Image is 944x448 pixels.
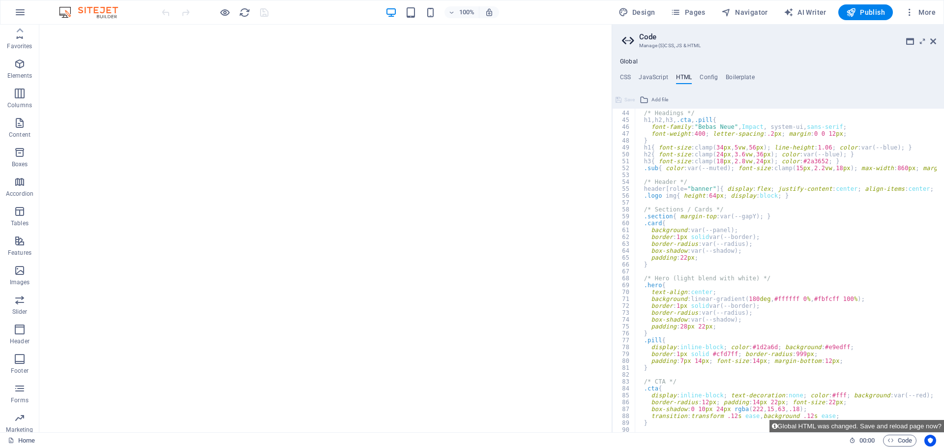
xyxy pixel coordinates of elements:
div: 86 [613,399,636,406]
p: Tables [11,219,29,227]
div: 68 [613,275,636,282]
span: Navigator [721,7,768,17]
i: On resize automatically adjust zoom level to fit chosen device. [485,8,494,17]
div: 61 [613,227,636,234]
div: 78 [613,344,636,351]
div: 54 [613,179,636,185]
div: 52 [613,165,636,172]
div: 81 [613,364,636,371]
div: 53 [613,172,636,179]
div: 51 [613,158,636,165]
div: 89 [613,419,636,426]
p: Forms [11,396,29,404]
p: Accordion [6,190,33,198]
button: Pages [667,4,709,20]
h4: JavaScript [639,74,668,85]
div: 62 [613,234,636,240]
button: 100% [444,6,479,18]
div: 63 [613,240,636,247]
p: Boxes [12,160,28,168]
div: 85 [613,392,636,399]
div: 72 [613,302,636,309]
p: Footer [11,367,29,375]
span: : [866,437,868,444]
div: 50 [613,151,636,158]
span: More [905,7,936,17]
button: Publish [838,4,893,20]
i: Reload page [239,7,250,18]
button: Add file [638,94,670,106]
p: Elements [7,72,32,80]
div: 87 [613,406,636,413]
div: 74 [613,316,636,323]
button: reload [238,6,250,18]
a: Click to cancel selection. Double-click to open Pages [8,435,35,447]
div: 83 [613,378,636,385]
div: 69 [613,282,636,289]
div: 67 [613,268,636,275]
div: 57 [613,199,636,206]
button: Global HTML was changed. Save and reload page now? [769,420,944,432]
div: 71 [613,296,636,302]
div: 65 [613,254,636,261]
p: Marketing [6,426,33,434]
div: 77 [613,337,636,344]
div: 60 [613,220,636,227]
div: 66 [613,261,636,268]
div: 56 [613,192,636,199]
div: 75 [613,323,636,330]
div: 73 [613,309,636,316]
h6: 100% [459,6,475,18]
div: 90 [613,426,636,433]
p: Favorites [7,42,32,50]
button: Usercentrics [924,435,936,447]
img: Editor Logo [57,6,130,18]
div: 48 [613,137,636,144]
h4: Boilerplate [726,74,755,85]
div: 64 [613,247,636,254]
button: Design [615,4,659,20]
div: 47 [613,130,636,137]
div: 79 [613,351,636,358]
h3: Manage (S)CSS, JS & HTML [639,41,916,50]
div: 46 [613,123,636,130]
h2: Code [639,32,936,41]
button: Code [883,435,916,447]
div: 88 [613,413,636,419]
p: Content [9,131,30,139]
h4: HTML [676,74,692,85]
h4: CSS [620,74,631,85]
div: 59 [613,213,636,220]
div: 49 [613,144,636,151]
span: Design [619,7,655,17]
h4: Global [620,58,638,66]
p: Columns [7,101,32,109]
span: 00 00 [859,435,875,447]
div: Design (Ctrl+Alt+Y) [615,4,659,20]
div: 84 [613,385,636,392]
button: Navigator [717,4,772,20]
span: Add file [651,94,668,106]
button: More [901,4,940,20]
div: 55 [613,185,636,192]
div: 44 [613,110,636,117]
h4: Config [700,74,718,85]
span: Pages [671,7,705,17]
button: AI Writer [780,4,830,20]
div: 76 [613,330,636,337]
div: 45 [613,117,636,123]
span: Publish [846,7,885,17]
p: Header [10,337,29,345]
div: 82 [613,371,636,378]
p: Features [8,249,31,257]
p: Images [10,278,30,286]
p: Slider [12,308,28,316]
div: 70 [613,289,636,296]
div: 80 [613,358,636,364]
span: Code [887,435,912,447]
span: AI Writer [784,7,826,17]
div: 58 [613,206,636,213]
